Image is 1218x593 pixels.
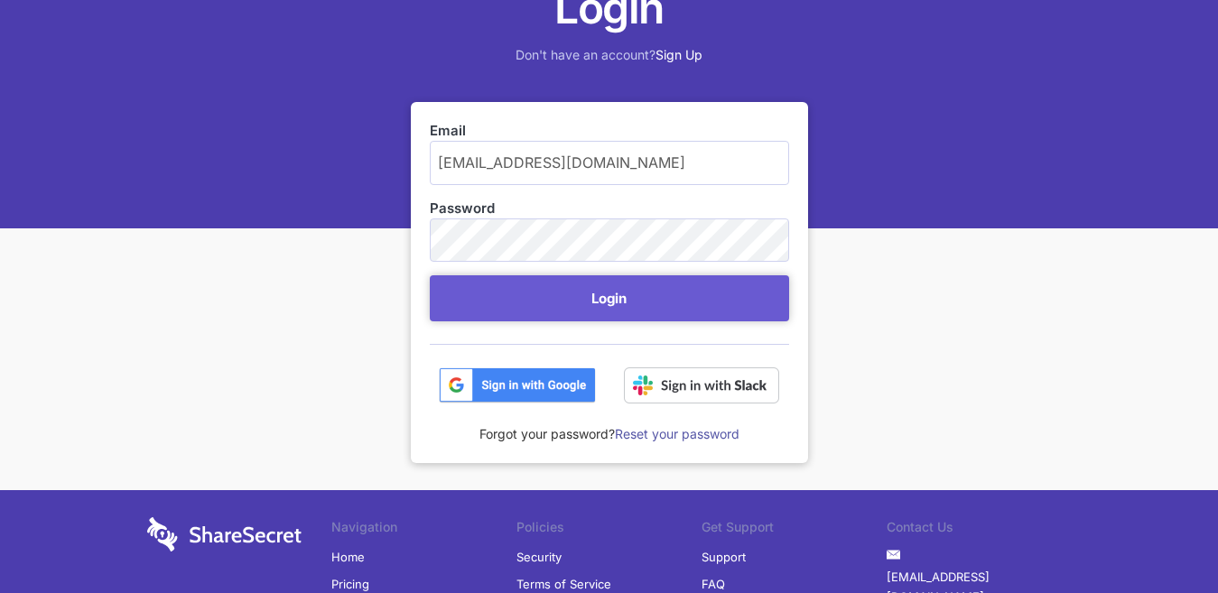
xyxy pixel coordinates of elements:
[430,403,789,444] div: Forgot your password?
[702,543,746,570] a: Support
[887,517,1072,542] li: Contact Us
[516,543,562,570] a: Security
[439,367,596,403] img: btn_google_signin_dark_normal_web@2x-02e5a4921c5dab0481f19210d7229f84a41d9f18e5bdafae021273015eeb...
[655,47,702,62] a: Sign Up
[331,543,365,570] a: Home
[624,367,779,403] img: Sign in with Slack
[331,517,516,542] li: Navigation
[702,517,887,542] li: Get Support
[1128,503,1196,571] iframe: Drift Widget Chat Controller
[430,121,789,141] label: Email
[430,199,789,218] label: Password
[516,517,702,542] li: Policies
[430,275,789,321] button: Login
[615,426,739,441] a: Reset your password
[147,517,302,551] img: logo-wordmark-white-trans-d4663122ce5f474addd5e946df7df03e33cb6a1c49d2221995e7729f52c070b2.svg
